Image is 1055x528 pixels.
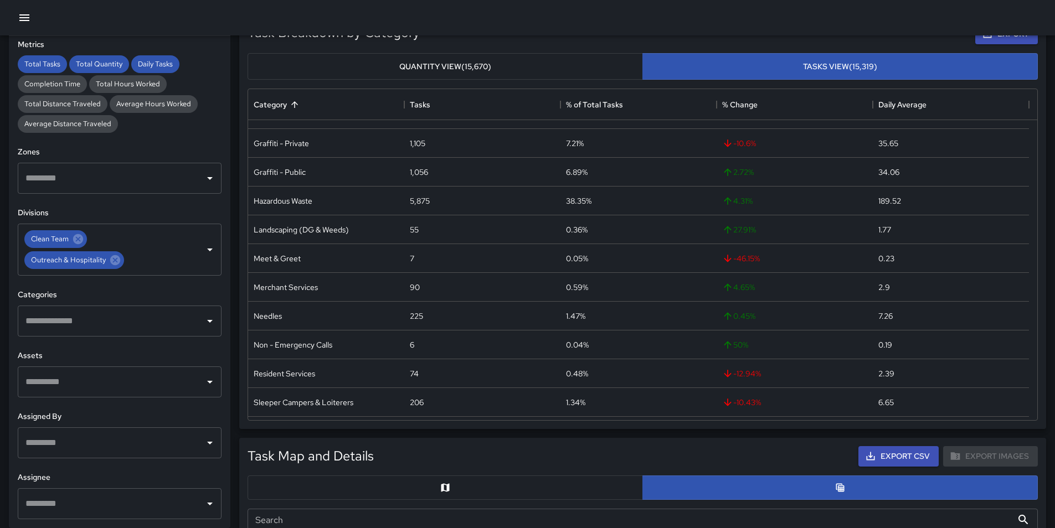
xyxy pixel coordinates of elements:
div: 2.39 [878,368,894,379]
div: % of Total Tasks [566,89,623,120]
div: Outreach & Hospitality [24,251,124,269]
div: 6 [410,339,414,350]
span: 4.65 % [722,282,755,293]
div: Daily Tasks [131,55,179,73]
div: 189.52 [878,195,901,206]
span: 2.72 % [722,167,754,178]
div: Total Tasks [18,55,67,73]
button: Map [248,475,643,500]
div: 0.23 [878,253,894,264]
div: 6.65 [878,397,894,408]
span: -46.15 % [722,253,760,264]
div: Category [248,89,404,120]
span: -10.43 % [722,397,761,408]
span: Clean Team [24,232,75,245]
div: Hazardous Waste [254,195,312,206]
button: Open [202,496,218,511]
button: Sort [287,97,302,112]
div: 0.19 [878,339,892,350]
div: Average Hours Worked [110,95,198,113]
span: Total Hours Worked [89,79,167,89]
div: Tasks [410,89,430,120]
button: Open [202,242,218,257]
span: -12.94 % [722,368,761,379]
div: Average Distance Traveled [18,115,118,133]
div: 2.9 [878,282,890,293]
div: Total Quantity [69,55,129,73]
div: 1.47% [566,310,585,322]
div: Tasks [404,89,560,120]
div: Category [254,89,287,120]
div: 1,056 [410,167,428,178]
div: 0.48% [566,368,588,379]
div: % Change [722,89,758,120]
div: 0.04% [566,339,589,350]
span: Completion Time [18,79,87,89]
div: 34.06 [878,167,899,178]
div: 5,875 [410,195,430,206]
div: 0.05% [566,253,588,264]
div: Meet & Greet [254,253,301,264]
h6: Categories [18,289,222,301]
svg: Table [835,482,846,493]
div: 90 [410,282,420,293]
div: 1,105 [410,138,425,149]
div: 7 [410,253,414,264]
div: % of Total Tasks [560,89,717,120]
span: 4.31 % [722,195,753,206]
div: 1.77 [878,224,891,235]
h6: Assignee [18,472,222,484]
div: 55 [410,224,419,235]
button: Open [202,313,218,329]
div: Clean Team [24,230,87,248]
div: Graffiti - Public [254,167,306,178]
span: Total Tasks [18,59,67,69]
div: 206 [410,397,424,408]
span: -10.6 % [722,138,756,149]
button: Quantity View(15,670) [248,53,643,80]
button: Tasks View(15,319) [642,53,1038,80]
div: 7.26 [878,310,893,322]
div: 38.35% [566,195,591,206]
span: Outreach & Hospitality [24,253,112,266]
div: 74 [410,368,419,379]
span: 0.45 % [722,310,755,322]
h6: Assets [18,350,222,362]
h6: Zones [18,146,222,158]
div: 6.89% [566,167,588,178]
h6: Metrics [18,39,222,51]
div: 225 [410,310,423,322]
div: Total Hours Worked [89,75,167,93]
div: Daily Average [878,89,927,120]
div: Total Distance Traveled [18,95,107,113]
div: Merchant Services [254,282,318,293]
div: 7.21% [566,138,584,149]
span: Total Distance Traveled [18,99,107,108]
span: Daily Tasks [131,59,179,69]
div: Sleeper Campers & Loiterers [254,397,353,408]
div: Non - Emergency Calls [254,339,332,350]
button: Open [202,435,218,451]
div: Daily Average [873,89,1029,120]
div: 0.36% [566,224,588,235]
div: Graffiti - Private [254,138,309,149]
span: 50 % [722,339,748,350]
span: Average Distance Traveled [18,119,118,128]
button: Open [202,170,218,186]
span: Average Hours Worked [110,99,198,108]
span: 27.91 % [722,224,756,235]
h5: Task Map and Details [248,447,374,465]
div: 35.65 [878,138,898,149]
span: Total Quantity [69,59,129,69]
div: 1.34% [566,397,585,408]
div: Resident Services [254,368,315,379]
div: Completion Time [18,75,87,93]
div: % Change [717,89,873,120]
div: Landscaping (DG & Weeds) [254,224,349,235]
div: Needles [254,310,282,322]
h6: Divisions [18,207,222,219]
h6: Assigned By [18,411,222,423]
button: Table [642,475,1038,500]
button: Open [202,374,218,390]
div: 0.59% [566,282,588,293]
